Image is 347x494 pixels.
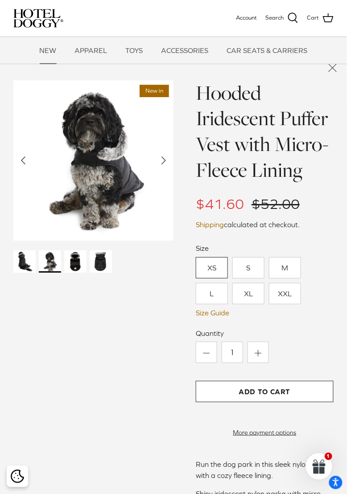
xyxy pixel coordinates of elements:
[13,9,63,28] img: hoteldoggycom
[196,196,244,212] span: $41.60
[252,196,300,212] span: $52.00
[232,257,264,278] a: S
[307,12,334,24] a: Cart
[67,37,116,64] a: APPAREL
[307,13,319,23] span: Cart
[236,14,257,21] span: Account
[269,257,301,278] a: M
[269,283,301,304] a: XXL
[154,151,173,170] button: Next
[196,328,334,338] label: Quantity
[153,37,217,64] a: ACCESSORIES
[7,466,28,487] div: Cookie policy
[196,309,334,317] a: Size Guide
[196,220,224,229] a: Shipping
[196,381,334,402] button: Add to Cart
[266,13,284,23] span: Search
[232,283,264,304] a: XL
[196,459,334,482] p: Run the dog park in this sleek nylon shell with a cozy fleece lining.
[32,37,65,64] a: NEW
[196,257,228,278] a: XS
[196,429,334,437] a: More payment options
[219,37,316,64] a: CAR SEATS & CARRIERS
[13,151,33,170] button: Previous
[118,37,151,64] a: TOYS
[196,243,334,253] label: Size
[196,283,228,304] a: L
[196,79,328,184] a: Hooded Iridescent Puffer Vest with Micro-Fleece Lining
[196,219,334,231] div: calculated at checkout.
[266,12,298,24] a: Search
[318,53,347,82] a: Close quick buy
[140,85,169,98] span: New in
[222,342,243,363] input: Quantity
[11,470,24,483] img: Cookie policy
[9,469,25,485] button: Cookie policy
[236,13,257,23] a: Account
